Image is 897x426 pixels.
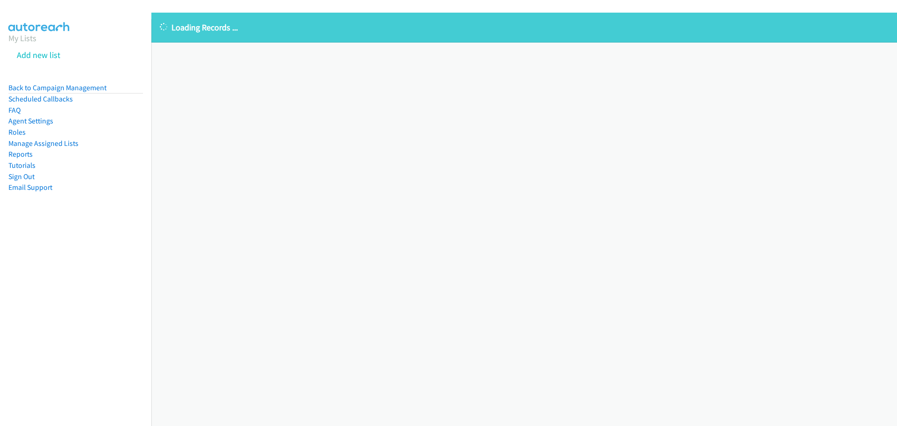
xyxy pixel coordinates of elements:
[8,106,21,115] a: FAQ
[8,183,52,192] a: Email Support
[160,21,889,34] p: Loading Records ...
[8,83,107,92] a: Back to Campaign Management
[8,128,26,137] a: Roles
[8,94,73,103] a: Scheduled Callbacks
[17,50,60,60] a: Add new list
[8,116,53,125] a: Agent Settings
[8,150,33,159] a: Reports
[8,161,36,170] a: Tutorials
[8,139,78,148] a: Manage Assigned Lists
[8,172,35,181] a: Sign Out
[8,33,36,43] a: My Lists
